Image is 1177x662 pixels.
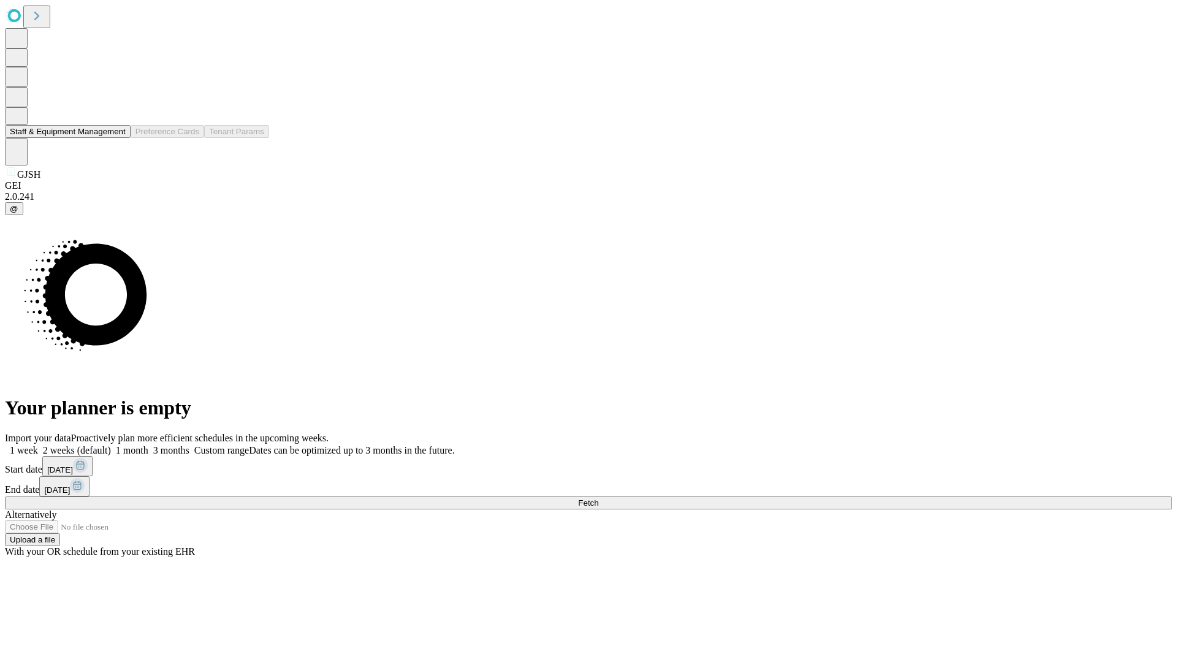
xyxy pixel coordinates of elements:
span: Import your data [5,433,71,443]
button: Tenant Params [204,125,269,138]
span: [DATE] [44,485,70,495]
span: Dates can be optimized up to 3 months in the future. [249,445,454,455]
span: GJSH [17,169,40,180]
span: Fetch [578,498,598,508]
span: 1 week [10,445,38,455]
button: [DATE] [39,476,90,496]
button: @ [5,202,23,215]
button: Staff & Equipment Management [5,125,131,138]
span: 1 month [116,445,148,455]
button: [DATE] [42,456,93,476]
div: 2.0.241 [5,191,1172,202]
span: 2 weeks (default) [43,445,111,455]
span: With your OR schedule from your existing EHR [5,546,195,557]
h1: Your planner is empty [5,397,1172,419]
span: Custom range [194,445,249,455]
button: Fetch [5,496,1172,509]
div: Start date [5,456,1172,476]
button: Upload a file [5,533,60,546]
div: End date [5,476,1172,496]
button: Preference Cards [131,125,204,138]
span: 3 months [153,445,189,455]
div: GEI [5,180,1172,191]
span: Alternatively [5,509,56,520]
span: @ [10,204,18,213]
span: [DATE] [47,465,73,474]
span: Proactively plan more efficient schedules in the upcoming weeks. [71,433,329,443]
